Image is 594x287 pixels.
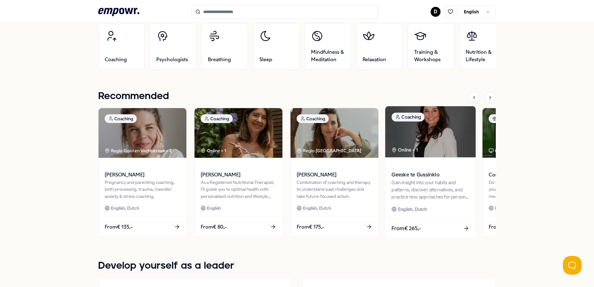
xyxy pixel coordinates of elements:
[311,48,345,63] span: Mindfulness & Meditation
[391,112,424,121] div: Coaching
[98,108,187,237] a: package imageCoachingRegio Gooi en Vechtstreek + 2[PERSON_NAME]Pregnancy and parenting coaching, ...
[194,108,282,158] img: package image
[363,56,386,63] span: Relaxation
[304,23,351,70] a: Mindfulness & Meditation
[297,114,329,123] div: Coaching
[489,147,508,154] div: Online
[207,205,221,212] span: English
[431,7,441,17] button: D
[290,108,378,158] img: package image
[385,106,476,157] img: package image
[290,108,379,237] a: package imageCoachingRegio [GEOGRAPHIC_DATA] [PERSON_NAME]Combination of coaching and therapy to ...
[563,256,582,275] iframe: Help Scout Beacon - Open
[391,179,469,200] div: Gain insight into your habits and patterns, discover alternatives, and practice new approaches fo...
[98,89,169,104] h1: Recommended
[105,114,137,123] div: Coaching
[391,171,469,179] span: Geeske te Gussinklo
[385,106,476,239] a: package imageCoachingOnline + 1Geeske te GussinkloGain insight into your habits and patterns, dis...
[303,205,331,212] span: English, Dutch
[408,23,454,70] a: Training & Workshops
[489,179,564,200] div: Do you want to know the real status of your health? The Health Check measures 18 biomarkers for a...
[297,179,372,200] div: Combination of coaching and therapy to understand past challenges and take future-focused action.
[482,108,571,237] a: package imageNutrition & LifestyleOnlineComplete Health CheckDo you want to know the real status ...
[105,179,180,200] div: Pregnancy and parenting coaching, birth processing, trauma, (needle) anxiety & stress coaching.
[194,108,283,237] a: package imageCoachingOnline + 1[PERSON_NAME]As a Registered Nutritional Therapist, I'll guide you...
[356,23,403,70] a: Relaxation
[297,147,362,154] div: Regio [GEOGRAPHIC_DATA]
[201,114,233,123] div: Coaching
[105,147,172,154] div: Regio Gooi en Vechtstreek + 2
[98,23,145,70] a: Coaching
[111,205,139,212] span: English, Dutch
[105,56,127,63] span: Coaching
[489,114,543,123] div: Nutrition & Lifestyle
[105,223,133,231] span: From € 135,-
[391,146,418,153] div: Online + 1
[208,56,231,63] span: Breathing
[398,206,427,213] span: English, Dutch
[391,224,421,232] span: From € 265,-
[459,23,506,70] a: Nutrition & Lifestyle
[489,223,517,231] span: From € 170,-
[201,23,248,70] a: Breathing
[297,171,372,179] span: [PERSON_NAME]
[495,205,507,212] span: Dutch
[297,223,324,231] span: From € 175,-
[259,56,272,63] span: Sleep
[482,108,570,158] img: package image
[150,23,196,70] a: Psychologists
[489,171,564,179] span: Complete Health Check
[156,56,188,63] span: Psychologists
[201,171,276,179] span: [PERSON_NAME]
[98,258,496,274] h1: Develop yourself as a leader
[98,108,186,158] img: package image
[105,171,180,179] span: [PERSON_NAME]
[201,147,226,154] div: Online + 1
[466,48,499,63] span: Nutrition & Lifestyle
[253,23,299,70] a: Sleep
[192,5,378,19] input: Search for products, categories or subcategories
[414,48,448,63] span: Training & Workshops
[201,223,227,231] span: From € 80,-
[201,179,276,200] div: As a Registered Nutritional Therapist, I'll guide you to optimal health with personalised nutriti...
